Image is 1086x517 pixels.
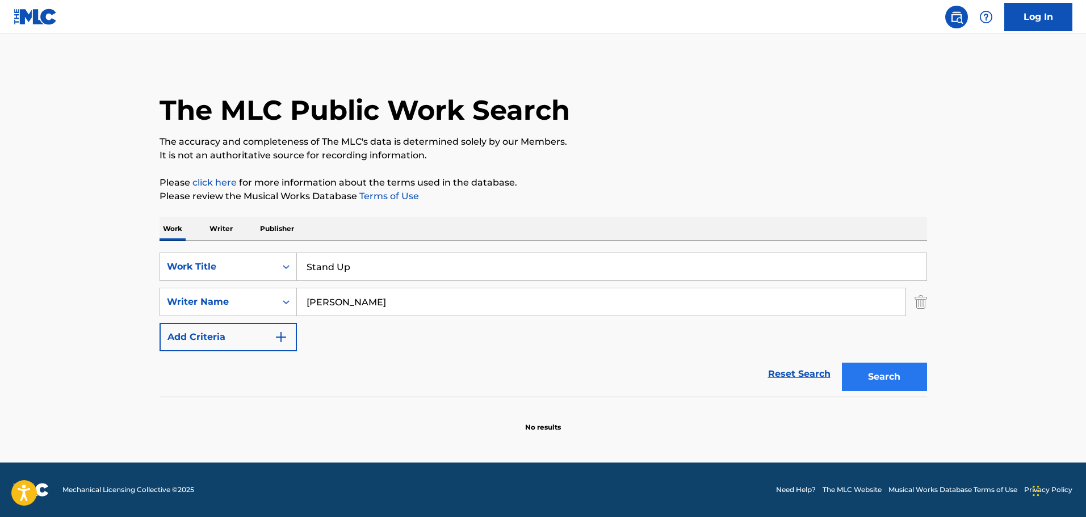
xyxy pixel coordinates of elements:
button: Add Criteria [160,323,297,351]
div: Help [975,6,997,28]
a: Terms of Use [357,191,419,201]
div: Drag [1033,474,1039,508]
img: 9d2ae6d4665cec9f34b9.svg [274,330,288,344]
iframe: Chat Widget [1029,463,1086,517]
button: Search [842,363,927,391]
p: Please review the Musical Works Database [160,190,927,203]
a: Log In [1004,3,1072,31]
div: Work Title [167,260,269,274]
p: The accuracy and completeness of The MLC's data is determined solely by our Members. [160,135,927,149]
form: Search Form [160,253,927,397]
img: logo [14,483,49,497]
img: MLC Logo [14,9,57,25]
p: Please for more information about the terms used in the database. [160,176,927,190]
p: Publisher [257,217,297,241]
p: No results [525,409,561,432]
a: click here [192,177,237,188]
h1: The MLC Public Work Search [160,93,570,127]
a: Reset Search [762,362,836,386]
a: Musical Works Database Terms of Use [888,485,1017,495]
p: It is not an authoritative source for recording information. [160,149,927,162]
a: Privacy Policy [1024,485,1072,495]
span: Mechanical Licensing Collective © 2025 [62,485,194,495]
img: help [979,10,993,24]
p: Work [160,217,186,241]
a: Public Search [945,6,968,28]
p: Writer [206,217,236,241]
img: search [950,10,963,24]
a: Need Help? [776,485,816,495]
div: Writer Name [167,295,269,309]
img: Delete Criterion [915,288,927,316]
a: The MLC Website [823,485,882,495]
